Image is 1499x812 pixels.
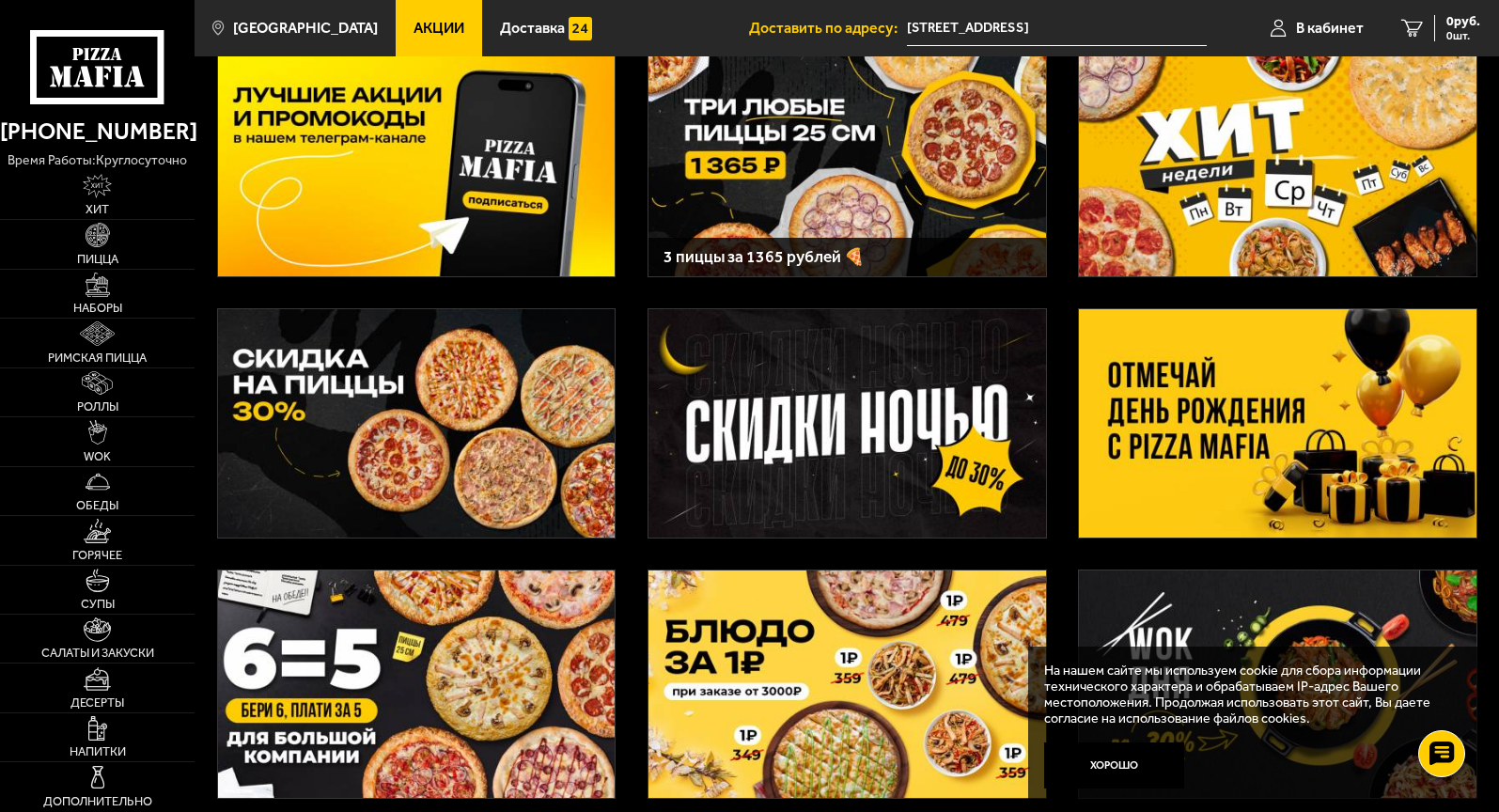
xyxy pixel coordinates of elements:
[414,21,464,36] span: Акции
[664,249,1030,265] h3: 3 пиццы за 1365 рублей 🍕
[81,599,115,611] span: Супы
[569,17,592,40] img: 15daf4d41897b9f0e9f617042186c801.svg
[1044,742,1185,789] button: Хорошо
[48,352,147,365] span: Римская пицца
[76,500,118,512] span: Обеды
[749,21,907,36] span: Доставить по адресу:
[1446,30,1480,41] span: 0 шт.
[43,796,152,808] span: Дополнительно
[72,550,122,562] span: Горячее
[907,11,1207,46] input: Ваш адрес доставки
[84,451,111,463] span: WOK
[86,204,109,216] span: Хит
[1044,663,1451,727] p: На нашем сайте мы используем cookie для сбора информации технического характера и обрабатываем IP...
[1446,15,1480,28] span: 0 руб.
[648,47,1047,277] a: 3 пиццы за 1365 рублей 🍕
[500,21,565,36] span: Доставка
[907,11,1207,46] span: Санкт-Петербург, Пушкинский район, посёлок Шушары, территория Славянка, Изборская улица, 3к1
[77,254,118,266] span: Пицца
[1296,21,1364,36] span: В кабинет
[70,697,124,710] span: Десерты
[41,648,154,660] span: Салаты и закуски
[73,303,122,315] span: Наборы
[233,21,378,36] span: [GEOGRAPHIC_DATA]
[77,401,118,414] span: Роллы
[70,746,126,758] span: Напитки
